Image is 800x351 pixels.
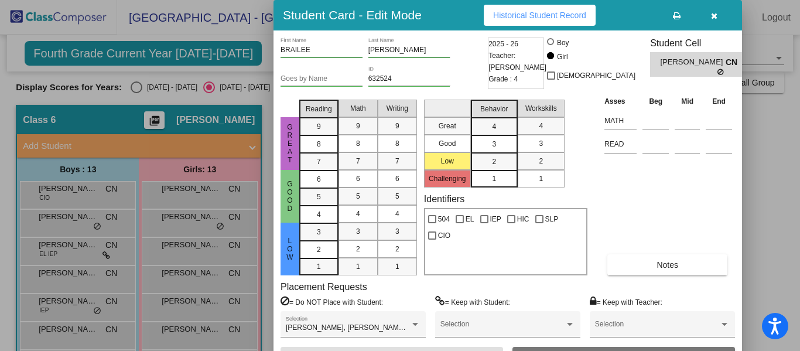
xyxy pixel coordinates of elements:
[466,212,474,226] span: EL
[317,156,321,167] span: 7
[517,212,529,226] span: HIC
[387,103,408,114] span: Writing
[545,212,559,226] span: SLP
[306,104,332,114] span: Reading
[317,121,321,132] span: 9
[488,38,518,50] span: 2025 - 26
[590,296,662,308] label: = Keep with Teacher:
[539,156,543,166] span: 2
[317,227,321,237] span: 3
[661,56,726,69] span: [PERSON_NAME]
[726,56,742,69] span: CN
[356,121,360,131] span: 9
[492,173,496,184] span: 1
[281,296,383,308] label: = Do NOT Place with Student:
[356,191,360,202] span: 5
[356,209,360,219] span: 4
[283,8,422,22] h3: Student Card - Edit Mode
[650,38,752,49] h3: Student Cell
[607,254,727,275] button: Notes
[350,103,366,114] span: Math
[285,123,295,164] span: Great
[703,95,735,108] th: End
[368,75,450,83] input: Enter ID
[480,104,508,114] span: Behavior
[672,95,703,108] th: Mid
[317,174,321,185] span: 6
[317,192,321,202] span: 5
[395,209,399,219] span: 4
[492,156,496,167] span: 2
[604,112,637,130] input: assessment
[285,237,295,261] span: Low
[484,5,596,26] button: Historical Student Record
[640,95,672,108] th: Beg
[356,156,360,166] span: 7
[317,261,321,272] span: 1
[435,296,510,308] label: = Keep with Student:
[492,139,496,149] span: 3
[317,139,321,149] span: 8
[317,209,321,220] span: 4
[493,11,586,20] span: Historical Student Record
[438,212,450,226] span: 504
[601,95,640,108] th: Asses
[356,244,360,254] span: 2
[281,281,367,292] label: Placement Requests
[395,244,399,254] span: 2
[488,73,518,85] span: Grade : 4
[604,135,637,153] input: assessment
[424,193,464,205] label: Identifiers
[356,173,360,184] span: 6
[395,191,399,202] span: 5
[488,50,546,73] span: Teacher: [PERSON_NAME]
[286,323,467,332] span: [PERSON_NAME], [PERSON_NAME], [PERSON_NAME]
[281,75,363,83] input: goes by name
[356,138,360,149] span: 8
[490,212,501,226] span: IEP
[557,69,635,83] span: [DEMOGRAPHIC_DATA]
[438,229,450,243] span: CIO
[657,260,678,270] span: Notes
[539,138,543,149] span: 3
[539,121,543,131] span: 4
[395,121,399,131] span: 9
[492,121,496,132] span: 4
[556,38,569,48] div: Boy
[395,156,399,166] span: 7
[317,244,321,255] span: 2
[285,180,295,213] span: Good
[395,261,399,272] span: 1
[356,226,360,237] span: 3
[556,52,568,62] div: Girl
[395,138,399,149] span: 8
[395,226,399,237] span: 3
[356,261,360,272] span: 1
[539,173,543,184] span: 1
[395,173,399,184] span: 6
[525,103,557,114] span: Workskills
